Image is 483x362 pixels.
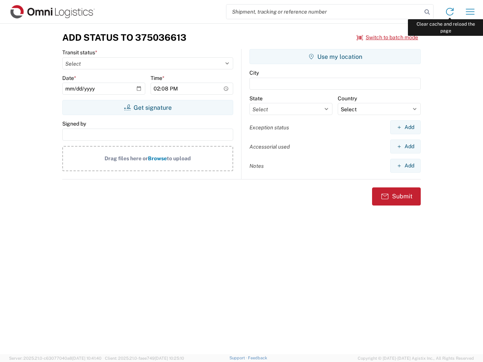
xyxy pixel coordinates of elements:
button: Get signature [62,100,233,115]
span: Drag files here or [105,155,148,161]
button: Add [390,159,421,173]
h3: Add Status to 375036613 [62,32,186,43]
span: Browse [148,155,167,161]
span: [DATE] 10:41:40 [72,356,102,360]
button: Use my location [249,49,421,64]
button: Add [390,140,421,153]
label: Notes [249,163,264,169]
a: Support [229,356,248,360]
label: City [249,69,259,76]
label: Signed by [62,120,86,127]
span: [DATE] 10:25:10 [155,356,184,360]
a: Feedback [248,356,267,360]
button: Add [390,120,421,134]
button: Submit [372,187,421,206]
label: Country [338,95,357,102]
span: Copyright © [DATE]-[DATE] Agistix Inc., All Rights Reserved [358,355,474,362]
span: to upload [167,155,191,161]
label: Transit status [62,49,97,56]
label: Date [62,75,76,81]
span: Server: 2025.21.0-c63077040a8 [9,356,102,360]
button: Switch to batch mode [357,31,418,44]
label: Time [151,75,165,81]
span: Client: 2025.21.0-faee749 [105,356,184,360]
label: State [249,95,263,102]
label: Accessorial used [249,143,290,150]
label: Exception status [249,124,289,131]
input: Shipment, tracking or reference number [226,5,422,19]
